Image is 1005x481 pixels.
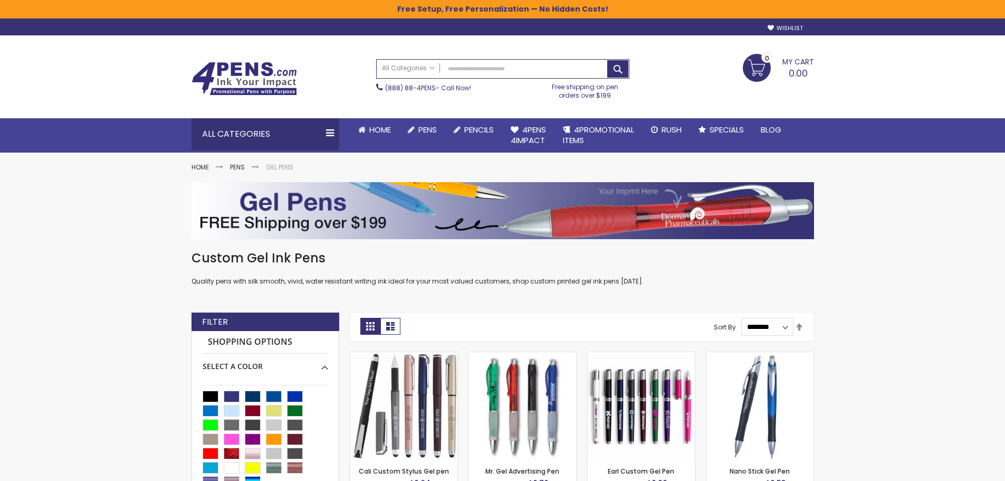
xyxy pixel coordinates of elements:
[765,53,769,63] span: 0
[192,182,814,239] img: Gel Pens
[350,352,457,361] a: Cali Custom Stylus Gel pen
[752,118,790,142] a: Blog
[743,54,814,80] a: 0.00 0
[710,124,744,135] span: Specials
[588,352,695,361] a: Earl Custom Gel Pen
[369,124,391,135] span: Home
[203,354,328,372] div: Select A Color
[789,67,808,80] span: 0.00
[445,118,502,142] a: Pencils
[350,118,399,142] a: Home
[502,118,554,153] a: 4Pens4impact
[359,467,449,476] a: Cali Custom Stylus Gel pen
[230,163,245,172] a: Pens
[706,352,813,361] a: Nano Stick Gel Pen
[202,316,228,328] strong: Filter
[469,352,576,459] img: Mr. Gel Advertising pen
[360,318,380,335] strong: Grid
[418,124,437,135] span: Pens
[469,352,576,361] a: Mr. Gel Advertising pen
[464,124,494,135] span: Pencils
[192,163,209,172] a: Home
[714,322,736,331] label: Sort By
[730,467,790,476] a: Nano Stick Gel Pen
[266,163,293,172] strong: Gel Pens
[399,118,445,142] a: Pens
[541,79,629,100] div: Free shipping on pen orders over $199
[192,250,814,267] h1: Custom Gel Ink Pens
[768,24,803,32] a: Wishlist
[662,124,682,135] span: Rush
[608,467,674,476] a: Earl Custom Gel Pen
[385,83,436,92] a: (888) 88-4PENS
[511,124,546,146] span: 4Pens 4impact
[588,352,695,459] img: Earl Custom Gel Pen
[761,124,781,135] span: Blog
[350,352,457,459] img: Cali Custom Stylus Gel pen
[485,467,559,476] a: Mr. Gel Advertising Pen
[643,118,690,142] a: Rush
[563,124,634,146] span: 4PROMOTIONAL ITEMS
[192,250,814,286] div: Quality pens with silk smooth, vivid, water resistant writing ink ideal for your most valued cust...
[377,60,440,77] a: All Categories
[706,352,813,459] img: Nano Stick Gel Pen
[385,83,471,92] span: - Call Now!
[192,118,339,150] div: All Categories
[554,118,643,153] a: 4PROMOTIONALITEMS
[203,331,328,354] strong: Shopping Options
[690,118,752,142] a: Specials
[382,64,435,72] span: All Categories
[192,62,297,96] img: 4Pens Custom Pens and Promotional Products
